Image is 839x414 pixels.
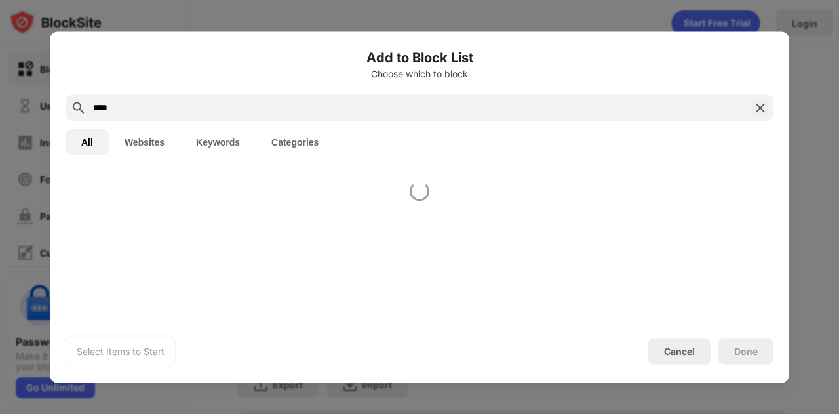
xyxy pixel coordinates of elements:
[66,68,773,79] div: Choose which to block
[71,100,87,115] img: search.svg
[664,346,695,357] div: Cancel
[256,129,334,155] button: Categories
[752,100,768,115] img: search-close
[109,129,180,155] button: Websites
[66,47,773,67] h6: Add to Block List
[734,346,758,356] div: Done
[66,129,109,155] button: All
[180,129,256,155] button: Keywords
[77,344,165,358] div: Select Items to Start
